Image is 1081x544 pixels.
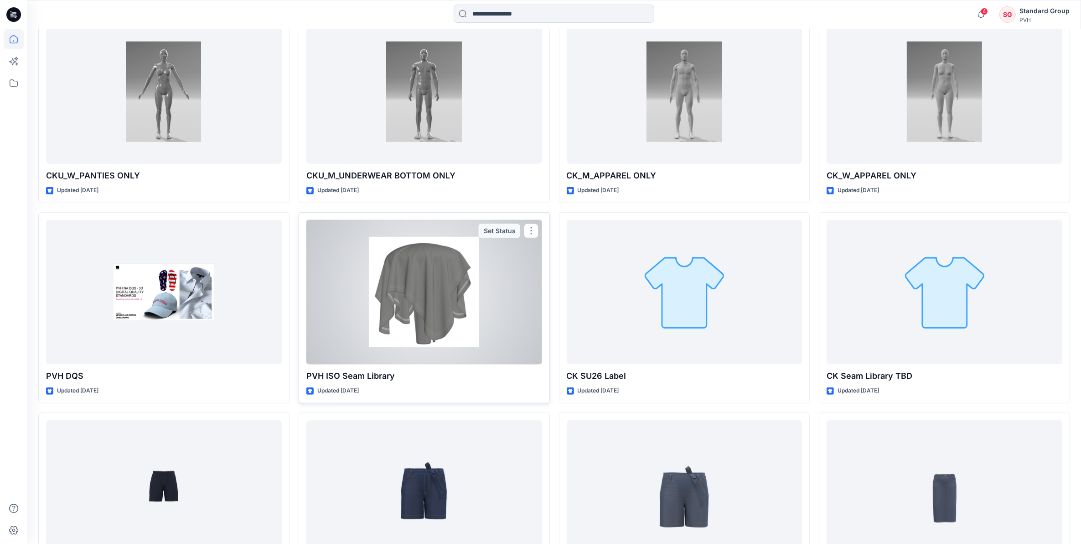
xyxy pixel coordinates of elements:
p: CK_W_APPAREL ONLY [827,169,1062,182]
p: Updated [DATE] [57,386,98,396]
span: 4 [981,8,988,15]
a: CK_M_APPAREL ONLY [567,20,802,164]
p: CK SU26 Label [567,370,802,382]
a: PVH ISO Seam Library [306,220,542,365]
p: Updated [DATE] [57,186,98,195]
a: CK SU26 Label [567,220,802,365]
div: SG [999,6,1016,23]
a: CKU_W_PANTIES ONLY [46,20,282,164]
a: PVH DQS [46,220,282,365]
p: PVH ISO Seam Library [306,370,542,382]
p: PVH DQS [46,370,282,382]
a: CK_W_APPAREL ONLY [827,20,1062,164]
p: Updated [DATE] [317,186,359,195]
a: CK Seam Library TBD [827,220,1062,365]
p: Updated [DATE] [838,386,879,396]
p: Updated [DATE] [838,186,879,195]
p: CKU_M_UNDERWEAR BOTTOM ONLY [306,169,542,182]
a: CKU_M_UNDERWEAR BOTTOM ONLY [306,20,542,164]
p: CKU_W_PANTIES ONLY [46,169,282,182]
p: CK Seam Library TBD [827,370,1062,382]
div: Standard Group [1019,5,1070,16]
p: Updated [DATE] [578,186,619,195]
p: CK_M_APPAREL ONLY [567,169,802,182]
p: Updated [DATE] [317,386,359,396]
p: Updated [DATE] [578,386,619,396]
div: PVH [1019,16,1070,23]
